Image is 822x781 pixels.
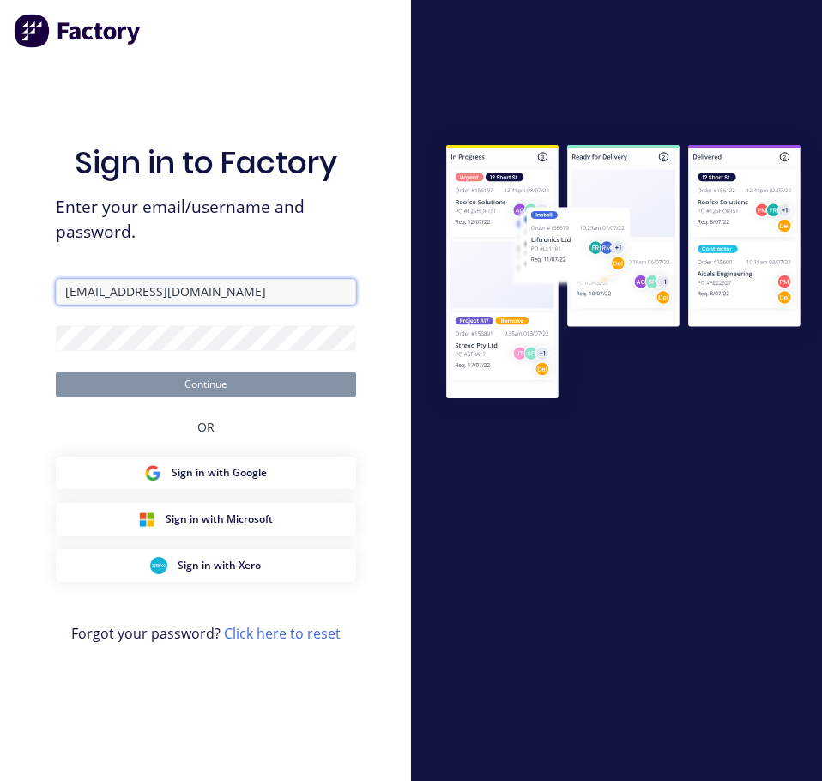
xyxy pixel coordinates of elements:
span: Sign in with Google [172,465,267,481]
button: Google Sign inSign in with Google [56,457,356,489]
a: Click here to reset [224,624,341,643]
span: Sign in with Microsoft [166,512,273,527]
img: Sign in [425,125,822,421]
button: Xero Sign inSign in with Xero [56,549,356,582]
span: Forgot your password? [71,623,341,644]
img: Google Sign in [144,464,161,481]
h1: Sign in to Factory [75,144,337,181]
img: Xero Sign in [150,557,167,574]
img: Factory [14,14,142,48]
button: Continue [56,372,356,397]
div: OR [197,397,215,457]
input: Email/Username [56,279,356,305]
span: Enter your email/username and password. [56,195,356,245]
span: Sign in with Xero [178,558,261,573]
button: Microsoft Sign inSign in with Microsoft [56,503,356,536]
img: Microsoft Sign in [138,511,155,528]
